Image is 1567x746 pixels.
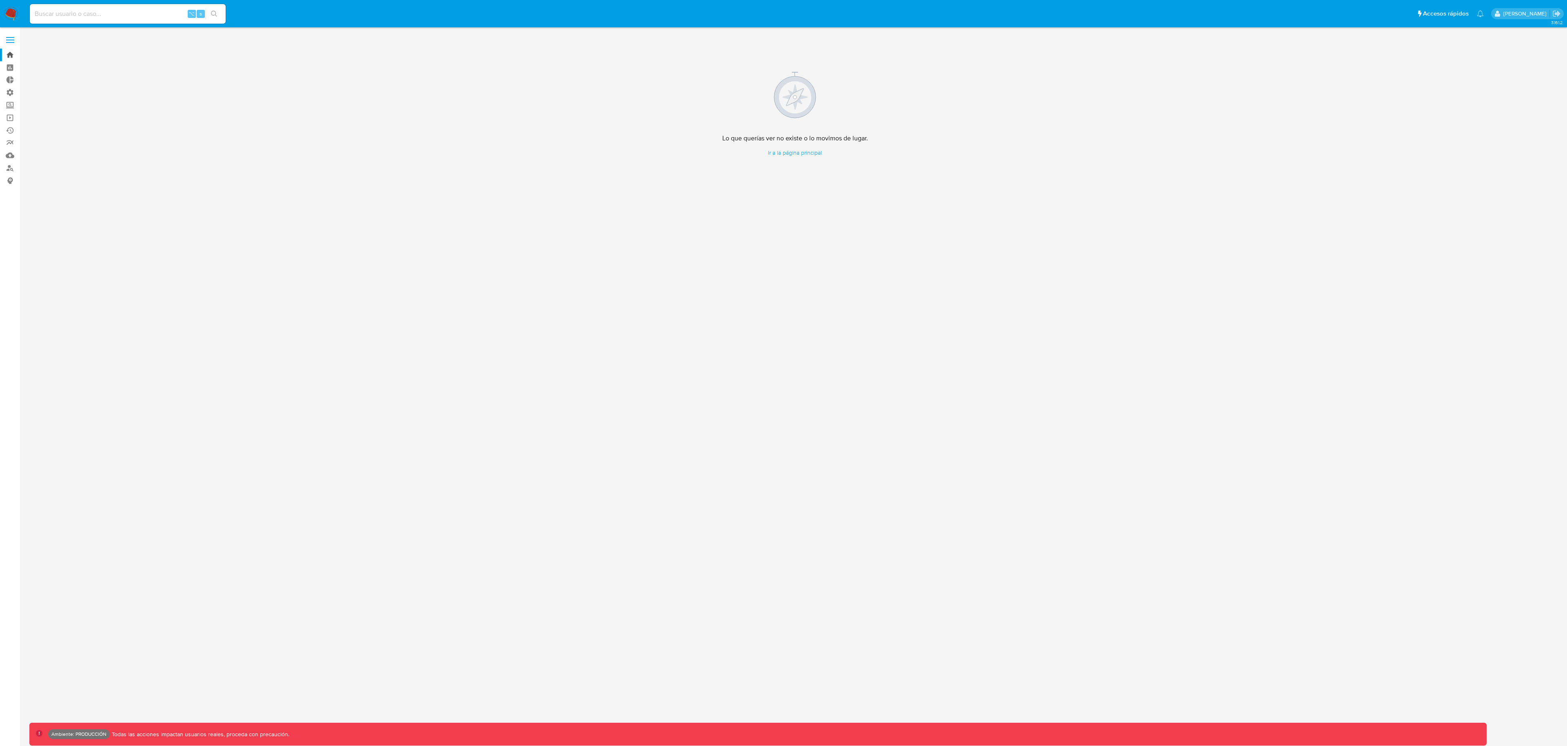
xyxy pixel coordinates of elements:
[110,730,289,738] p: Todas las acciones impactan usuarios reales, proceda con precaución.
[200,10,202,18] span: s
[1423,9,1469,18] span: Accesos rápidos
[1503,10,1549,18] p: leandrojossue.ramirez@mercadolibre.com.co
[722,149,868,157] a: Ir a la página principal
[206,8,222,20] button: search-icon
[189,10,195,18] span: ⌥
[51,733,107,736] p: Ambiente: PRODUCCIÓN
[1477,10,1484,17] a: Notificaciones
[1552,9,1561,18] a: Salir
[30,9,226,19] input: Buscar usuario o caso...
[722,134,868,142] h4: Lo que querías ver no existe o lo movimos de lugar.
